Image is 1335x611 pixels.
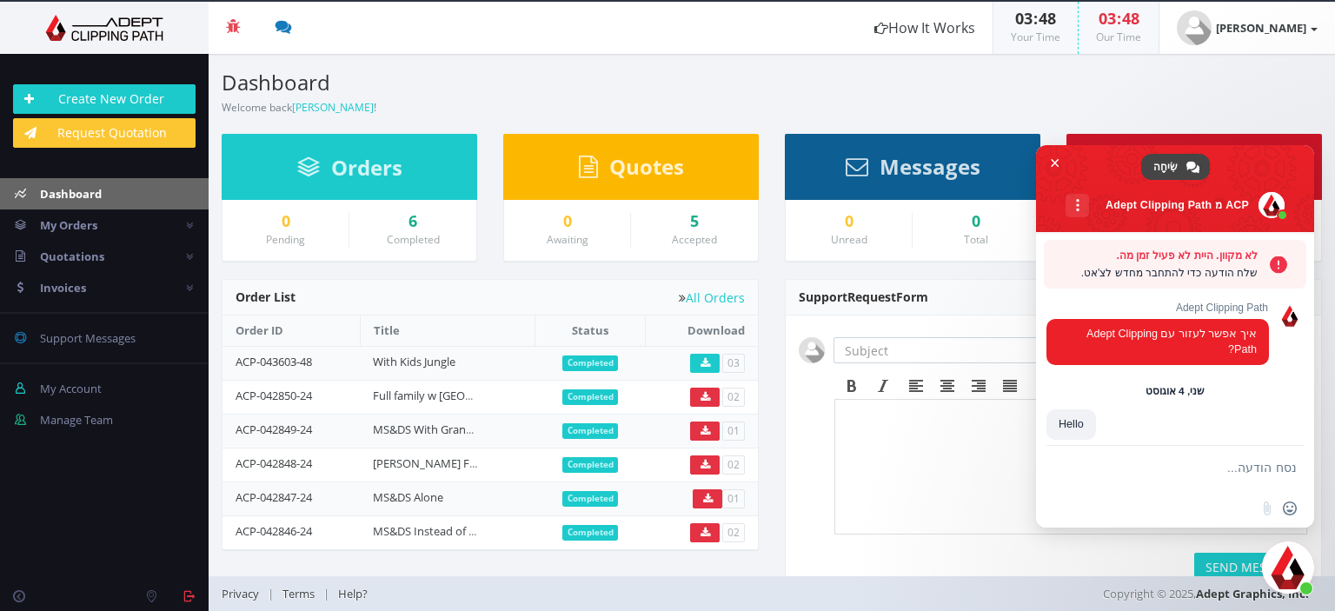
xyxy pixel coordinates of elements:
small: Total [964,232,988,247]
div: Align left [900,375,932,397]
a: 5 [644,213,745,230]
span: Hello [1059,418,1084,430]
span: My Orders [40,217,97,233]
a: סגור צ'אט [1262,541,1314,594]
small: Your Time [1011,30,1060,44]
a: 0 [517,213,617,230]
a: [PERSON_NAME] Family [373,455,497,471]
a: ACP-042848-24 [236,455,312,471]
span: 48 [1122,8,1139,29]
a: Request Quotation [13,118,196,148]
strong: [PERSON_NAME] [1216,20,1306,36]
a: All Orders [679,291,745,304]
span: Adept Clipping Path [1046,302,1269,314]
span: Invoices [40,280,86,296]
a: ACP-042850-24 [236,388,312,403]
div: Italic [867,375,899,397]
input: Subject [834,337,1058,363]
small: Welcome back ! [222,100,376,115]
a: 0 [799,213,899,230]
span: Manage Team [40,412,113,428]
small: Unread [831,232,867,247]
span: שִׂיחָה [1153,154,1178,180]
a: Messages [846,163,980,178]
span: 48 [1039,8,1056,29]
span: סגור צ'אט [1046,154,1065,172]
button: SEND MESSAGE [1194,553,1308,582]
span: Completed [562,491,619,507]
a: Help? [329,586,376,601]
a: 6 [362,213,463,230]
a: Orders [297,163,402,179]
a: [PERSON_NAME] [292,100,374,115]
span: Copyright © 2025, [1103,585,1309,602]
a: Terms [274,586,323,601]
iframe: Rich Text Area. Press ALT-F9 for menu. Press ALT-F10 for toolbar. Press ALT-0 for help [835,400,1306,534]
span: : [1116,8,1122,29]
span: Request [847,289,896,305]
a: Quotes [579,163,684,178]
div: | | [222,576,955,611]
th: Download [646,315,758,346]
a: MS&DS Instead of Bride [373,523,495,539]
div: Bullet list [1027,375,1059,397]
th: Order ID [222,315,360,346]
a: MS&DS With Grandkids [373,422,494,437]
div: Bold [836,375,867,397]
a: שִׂיחָה [1141,154,1210,180]
span: Orders [331,153,402,182]
a: ACP-042847-24 [236,489,312,505]
span: Completed [562,423,619,439]
div: Align right [963,375,994,397]
span: שלח הודעה כדי להתחבר מחדש לצ'אט. [1053,264,1258,282]
span: הוספת אימוג׳י [1283,501,1297,515]
span: איך אפשר לעזור עם Adept Clipping Path? [1086,328,1257,355]
span: 03 [1099,8,1116,29]
div: Align center [932,375,963,397]
small: Awaiting [547,232,588,247]
span: לא מקוון. היית לא פעיל זמן מה. [1053,247,1258,264]
a: Full family w [GEOGRAPHIC_DATA] [373,388,548,403]
h3: Dashboard [222,71,759,94]
div: Justify [994,375,1026,397]
a: ACP-042846-24 [236,523,312,539]
span: Messages [880,152,980,181]
span: Quotations [40,249,104,264]
a: Privacy [222,586,268,601]
a: With Kids Jungle [373,354,455,369]
a: 0 [236,213,335,230]
small: Pending [266,232,305,247]
span: : [1033,8,1039,29]
img: user_default.jpg [1177,10,1212,45]
div: 0 [926,213,1026,230]
a: [PERSON_NAME] [1159,2,1335,54]
small: Accepted [672,232,717,247]
span: 03 [1015,8,1033,29]
a: How It Works [857,2,993,54]
span: Completed [562,525,619,541]
textarea: נסח הודעה... [1088,446,1297,489]
small: Our Time [1096,30,1141,44]
a: Adept Graphics, Inc. [1196,586,1309,601]
span: Completed [562,389,619,405]
span: Dashboard [40,186,102,202]
a: ACP-043603-48 [236,354,312,369]
th: Status [535,315,646,346]
small: Completed [387,232,440,247]
span: Completed [562,457,619,473]
a: ACP-042849-24 [236,422,312,437]
span: Support Form [799,289,928,305]
span: Order List [236,289,296,305]
div: שני, 4 אוגוסט [1146,387,1205,397]
span: Support Messages [40,330,136,346]
a: MS&DS Alone [373,489,443,505]
img: Adept Graphics [13,15,196,41]
span: My Account [40,381,102,396]
span: Quotes [609,152,684,181]
th: Title [360,315,535,346]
